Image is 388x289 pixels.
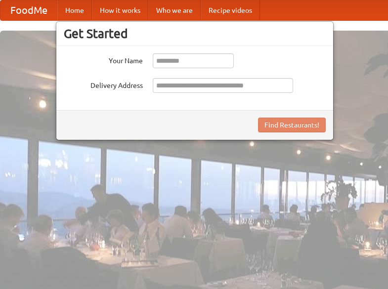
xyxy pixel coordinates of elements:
[64,26,326,41] h3: Get Started
[64,78,143,90] label: Delivery Address
[57,0,92,20] a: Home
[148,0,201,20] a: Who we are
[64,53,143,66] label: Your Name
[258,118,326,132] button: Find Restaurants!
[201,0,260,20] a: Recipe videos
[0,0,57,20] a: FoodMe
[92,0,148,20] a: How it works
